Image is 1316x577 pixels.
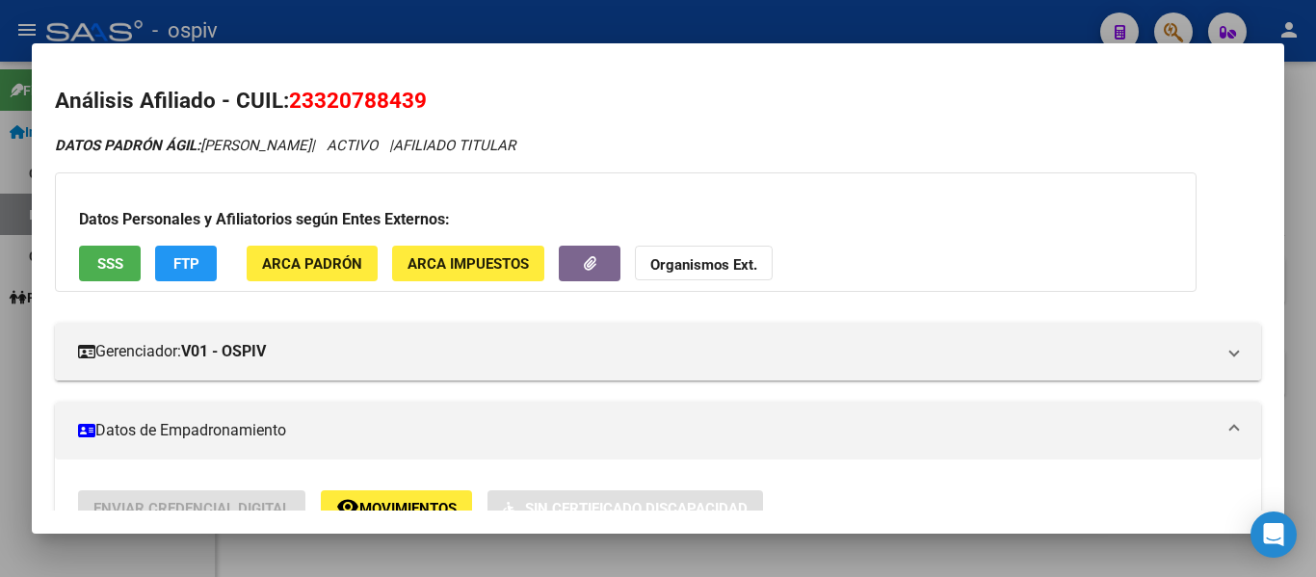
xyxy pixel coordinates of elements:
span: Sin Certificado Discapacidad [525,500,748,517]
span: 23320788439 [289,88,427,113]
strong: V01 - OSPIV [181,340,266,363]
strong: DATOS PADRÓN ÁGIL: [55,137,200,154]
span: AFILIADO TITULAR [393,137,515,154]
button: ARCA Padrón [247,246,378,281]
mat-expansion-panel-header: Datos de Empadronamiento [55,402,1261,459]
div: Open Intercom Messenger [1250,511,1297,558]
strong: Organismos Ext. [650,256,757,274]
h2: Análisis Afiliado - CUIL: [55,85,1261,118]
i: | ACTIVO | [55,137,515,154]
mat-icon: remove_red_eye [336,495,359,518]
span: ARCA Padrón [262,255,362,273]
span: Movimientos [359,500,457,517]
mat-panel-title: Datos de Empadronamiento [78,419,1215,442]
span: ARCA Impuestos [408,255,529,273]
button: Enviar Credencial Digital [78,490,305,526]
button: Movimientos [321,490,472,526]
button: FTP [155,246,217,281]
button: Organismos Ext. [635,246,773,281]
h3: Datos Personales y Afiliatorios según Entes Externos: [79,208,1172,231]
span: [PERSON_NAME] [55,137,311,154]
mat-panel-title: Gerenciador: [78,340,1215,363]
mat-expansion-panel-header: Gerenciador:V01 - OSPIV [55,323,1261,380]
button: Sin Certificado Discapacidad [487,490,763,526]
button: SSS [79,246,141,281]
button: ARCA Impuestos [392,246,544,281]
span: SSS [97,255,123,273]
span: FTP [173,255,199,273]
span: Enviar Credencial Digital [93,500,290,517]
